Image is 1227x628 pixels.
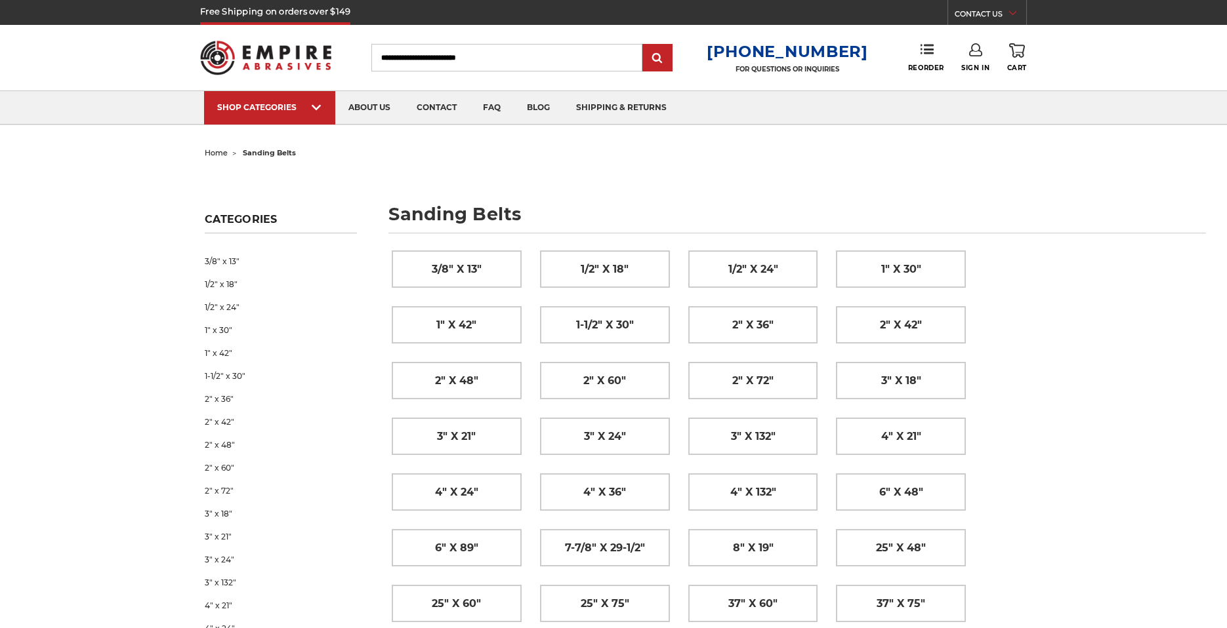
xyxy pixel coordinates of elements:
a: Reorder [908,43,944,71]
a: 6" x 89" [392,530,521,566]
a: 4" x 132" [689,474,818,510]
span: 4" x 132" [730,481,776,503]
span: 2" x 42" [880,314,922,336]
a: 4" x 36" [541,474,669,510]
a: 3" x 132" [205,571,357,594]
a: 2" x 48" [392,363,521,399]
span: sanding belts [243,148,296,157]
a: Cart [1007,43,1027,72]
a: 4" x 21" [205,594,357,617]
span: 25" x 75" [581,593,629,615]
span: 3" x 132" [731,425,776,448]
a: 3" x 24" [541,418,669,454]
a: 25" x 60" [392,585,521,621]
a: 3/8" x 13" [392,251,521,287]
span: 8" x 19" [733,537,774,559]
span: 2" x 72" [732,370,774,392]
a: 3" x 18" [205,502,357,525]
span: 25" x 60" [432,593,481,615]
a: 7-7/8" x 29-1/2" [541,530,669,566]
a: 25" x 75" [541,585,669,621]
h5: Categories [205,213,357,233]
span: 37" x 75" [877,593,925,615]
a: 1" x 42" [205,342,357,364]
a: 2" x 60" [541,363,669,399]
span: 25" x 48" [876,537,926,559]
a: 2" x 42" [205,410,357,433]
a: 1-1/2" x 30" [541,307,669,343]
a: [PHONE_NUMBER] [707,42,868,61]
a: 3" x 24" [205,548,357,571]
span: 3/8" x 13" [432,258,482,281]
span: 2" x 48" [435,370,478,392]
span: 1-1/2" x 30" [576,314,634,336]
span: 4" x 24" [435,481,478,503]
a: 37" x 75" [837,585,965,621]
span: 7-7/8" x 29-1/2" [565,537,645,559]
a: shipping & returns [563,91,680,125]
a: 1/2" x 18" [205,273,357,296]
a: 3/8" x 13" [205,250,357,273]
a: 1" x 30" [837,251,965,287]
p: FOR QUESTIONS OR INQUIRIES [707,65,868,73]
a: 1-1/2" x 30" [205,364,357,387]
a: 2" x 36" [689,307,818,343]
input: Submit [644,45,671,71]
a: 3" x 21" [205,525,357,548]
a: 3" x 21" [392,418,521,454]
a: 2" x 72" [689,363,818,399]
span: 6" x 48" [879,481,923,503]
a: 2" x 36" [205,387,357,410]
a: 1" x 42" [392,307,521,343]
a: 25" x 48" [837,530,965,566]
a: 2" x 60" [205,456,357,479]
span: 1" x 42" [436,314,476,336]
span: Cart [1007,64,1027,72]
a: 3" x 132" [689,418,818,454]
a: home [205,148,228,157]
span: 37" x 60" [728,593,778,615]
span: 4" x 36" [583,481,626,503]
a: 4" x 24" [392,474,521,510]
a: contact [404,91,470,125]
span: Sign In [961,64,989,72]
a: 2" x 48" [205,433,357,456]
span: 1/2" x 24" [728,258,778,281]
a: 1/2" x 24" [689,251,818,287]
a: 6" x 48" [837,474,965,510]
a: 3" x 18" [837,363,965,399]
div: SHOP CATEGORIES [217,102,322,112]
img: Empire Abrasives [200,32,331,83]
span: 2" x 60" [583,370,626,392]
span: 4" x 21" [881,425,921,448]
a: 8" x 19" [689,530,818,566]
a: blog [514,91,563,125]
a: 2" x 42" [837,307,965,343]
a: 4" x 21" [837,418,965,454]
span: 1/2" x 18" [581,258,629,281]
a: 37" x 60" [689,585,818,621]
span: 3" x 18" [881,370,921,392]
span: 1" x 30" [881,258,921,281]
span: 3" x 21" [437,425,476,448]
a: 1/2" x 18" [541,251,669,287]
a: 1" x 30" [205,319,357,342]
span: 3" x 24" [584,425,626,448]
span: 2" x 36" [732,314,774,336]
h1: sanding belts [388,205,1206,233]
a: about us [335,91,404,125]
a: CONTACT US [955,7,1026,25]
a: 2" x 72" [205,479,357,502]
span: 6" x 89" [435,537,478,559]
a: faq [470,91,514,125]
a: 1/2" x 24" [205,296,357,319]
span: Reorder [908,64,944,72]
